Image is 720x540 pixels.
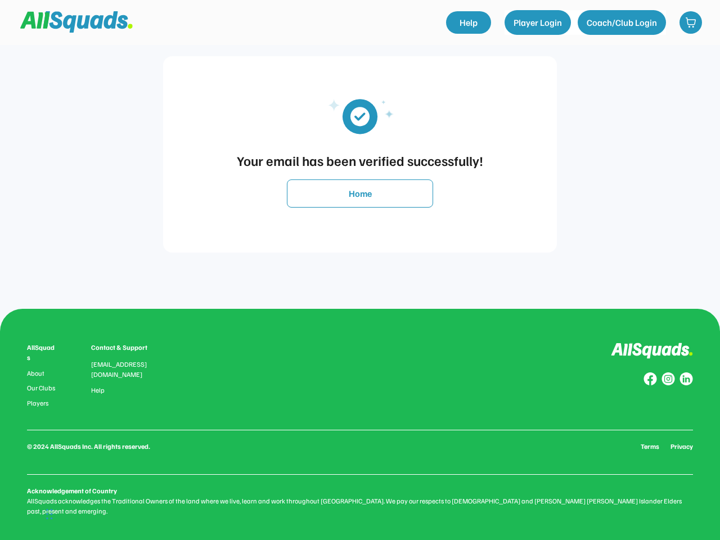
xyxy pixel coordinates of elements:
div: © 2024 AllSquads Inc. All rights reserved. [27,442,150,452]
div: Acknowledgement of Country [27,486,117,496]
img: Group%20copy%207.svg [661,372,675,386]
img: Group%20copy%208.svg [643,372,657,386]
div: [EMAIL_ADDRESS][DOMAIN_NAME] [91,359,161,380]
a: About [27,370,57,377]
a: Players [27,399,57,407]
button: Home [287,179,433,208]
img: email_verified_updated.svg [309,90,411,141]
div: Contact & Support [91,343,161,353]
img: Group%20copy%206.svg [679,372,693,386]
div: Your email has been verified successfully! [174,150,546,170]
a: Terms [641,442,659,452]
div: AllSquads [27,343,57,363]
a: Our Clubs [27,384,57,392]
a: Help [446,11,491,34]
img: Squad%20Logo.svg [20,11,133,33]
a: Privacy [670,442,693,452]
a: Help [91,386,105,394]
div: AllSquads acknowledges the Traditional Owners of the land where we live, learn and work throughou... [27,496,693,516]
img: Logo%20inverted.svg [611,343,693,359]
img: shopping-cart-01%20%281%29.svg [685,17,696,28]
button: Coach/Club Login [578,10,666,35]
button: Player Login [505,10,571,35]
